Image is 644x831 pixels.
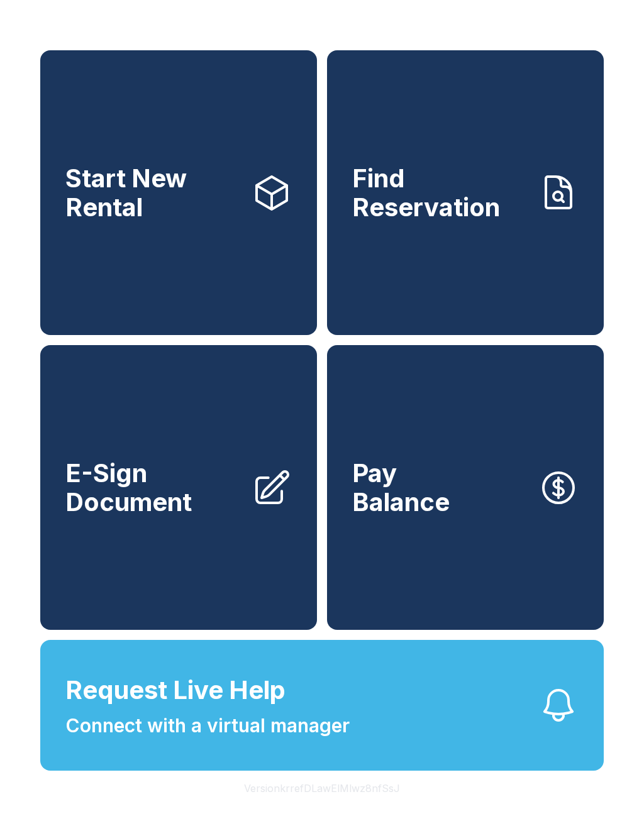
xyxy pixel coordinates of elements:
[65,164,241,221] span: Start New Rental
[65,459,241,516] span: E-Sign Document
[65,712,350,740] span: Connect with a virtual manager
[352,459,450,516] span: Pay Balance
[327,50,604,335] a: Find Reservation
[327,345,604,630] button: PayBalance
[40,50,317,335] a: Start New Rental
[352,164,528,221] span: Find Reservation
[234,771,410,806] button: VersionkrrefDLawElMlwz8nfSsJ
[65,671,286,709] span: Request Live Help
[40,345,317,630] a: E-Sign Document
[40,640,604,771] button: Request Live HelpConnect with a virtual manager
